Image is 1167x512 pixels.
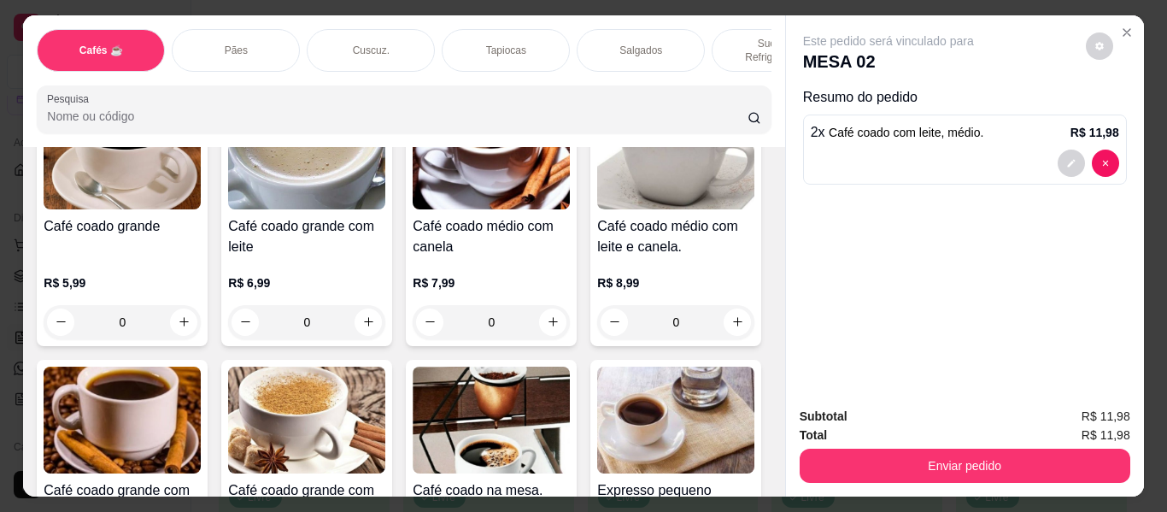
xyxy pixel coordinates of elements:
[228,367,385,474] img: product-image
[413,216,570,257] h4: Café coado médio com canela
[47,108,748,125] input: Pesquisa
[726,37,825,64] p: Sucos e Refrigerantes
[803,87,1127,108] p: Resumo do pedido
[800,409,847,423] strong: Subtotal
[79,44,123,57] p: Cafés ☕
[829,126,983,139] span: Café coado com leite, médio.
[539,309,566,336] button: increase-product-quantity
[1113,19,1141,46] button: Close
[44,274,201,291] p: R$ 5,99
[228,103,385,209] img: product-image
[44,216,201,237] h4: Café coado grande
[800,449,1130,483] button: Enviar pedido
[1092,150,1119,177] button: decrease-product-quantity
[1086,32,1113,60] button: decrease-product-quantity
[47,91,95,106] label: Pesquisa
[44,103,201,209] img: product-image
[225,44,248,57] p: Pães
[228,216,385,257] h4: Café coado grande com leite
[619,44,662,57] p: Salgados
[413,480,570,501] h4: Café coado na mesa.
[228,274,385,291] p: R$ 6,99
[232,309,259,336] button: decrease-product-quantity
[597,274,754,291] p: R$ 8,99
[597,103,754,209] img: product-image
[803,50,974,74] p: MESA 02
[1070,124,1119,141] p: R$ 11,98
[597,480,754,501] h4: Expresso pequeno
[413,367,570,474] img: product-image
[1082,407,1130,426] span: R$ 11,98
[170,309,197,336] button: increase-product-quantity
[800,428,827,442] strong: Total
[44,367,201,474] img: product-image
[597,216,754,257] h4: Café coado médio com leite e canela.
[803,32,974,50] p: Este pedido será vinculado para
[811,122,984,143] p: 2 x
[416,309,443,336] button: decrease-product-quantity
[413,274,570,291] p: R$ 7,99
[724,309,751,336] button: increase-product-quantity
[47,309,74,336] button: decrease-product-quantity
[601,309,628,336] button: decrease-product-quantity
[353,44,390,57] p: Cuscuz.
[597,367,754,474] img: product-image
[1058,150,1085,177] button: decrease-product-quantity
[413,103,570,209] img: product-image
[355,309,382,336] button: increase-product-quantity
[486,44,526,57] p: Tapiocas
[1082,426,1130,444] span: R$ 11,98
